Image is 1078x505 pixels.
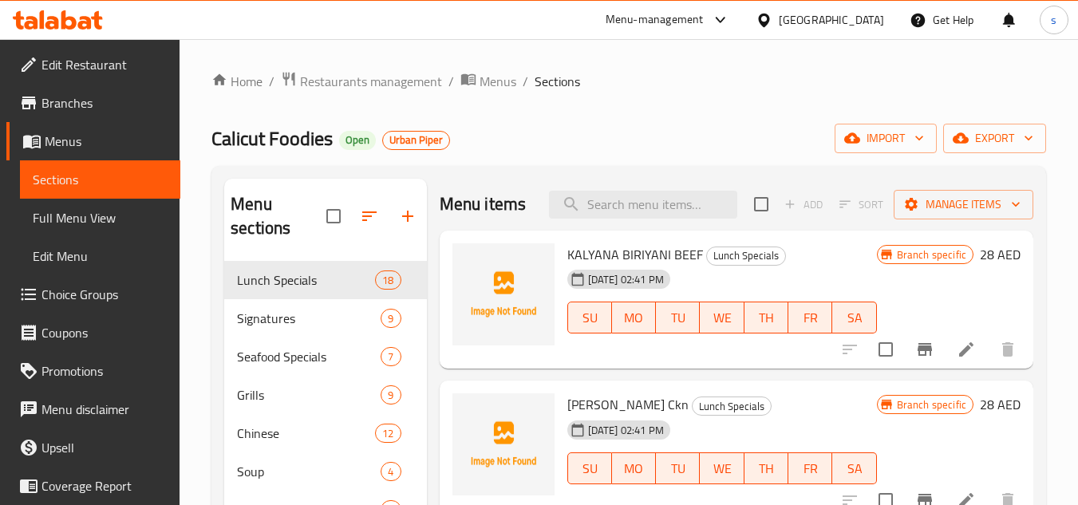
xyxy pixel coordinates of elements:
span: 12 [376,426,400,441]
div: items [381,309,401,328]
button: FR [788,452,832,484]
span: Lunch Specials [693,397,771,416]
span: TH [751,457,782,480]
span: MO [618,306,650,329]
div: Lunch Specials [692,397,772,416]
button: TU [656,452,700,484]
div: Lunch Specials [706,247,786,266]
div: Seafood Specials [237,347,381,366]
span: Select section first [829,192,894,217]
button: SU [567,302,612,333]
button: Branch-specific-item [906,330,944,369]
span: Select to update [869,333,902,366]
button: SA [832,302,876,333]
button: MO [612,302,656,333]
span: SU [575,306,606,329]
div: Menu-management [606,10,704,30]
a: Coverage Report [6,467,180,505]
span: Select all sections [317,199,350,233]
a: Choice Groups [6,275,180,314]
li: / [448,72,454,91]
span: MO [618,457,650,480]
span: Menus [480,72,516,91]
span: Open [339,133,376,147]
span: Signatures [237,309,381,328]
li: / [269,72,274,91]
span: WE [706,306,737,329]
button: TU [656,302,700,333]
span: FR [795,457,826,480]
span: Chinese [237,424,375,443]
span: Add item [778,192,829,217]
div: Grills [237,385,381,404]
img: KALYANA BIRIYANI BEEF [452,243,555,345]
span: Sections [33,170,168,189]
div: Seafood Specials7 [224,337,426,376]
div: Open [339,131,376,150]
div: items [381,347,401,366]
span: Restaurants management [300,72,442,91]
button: SU [567,452,612,484]
span: SA [839,457,870,480]
h2: Menu sections [231,192,326,240]
span: Lunch Specials [707,247,785,265]
button: MO [612,452,656,484]
span: Edit Menu [33,247,168,266]
h6: 28 AED [980,393,1021,416]
div: Chinese12 [224,414,426,452]
span: 9 [381,388,400,403]
span: Branch specific [890,397,973,412]
span: Branch specific [890,247,973,262]
button: TH [744,302,788,333]
button: TH [744,452,788,484]
span: Upsell [41,438,168,457]
span: Choice Groups [41,285,168,304]
div: Soup4 [224,452,426,491]
span: Edit Restaurant [41,55,168,74]
span: [DATE] 02:41 PM [582,423,670,438]
input: search [549,191,737,219]
div: Signatures9 [224,299,426,337]
span: Menus [45,132,168,151]
span: SA [839,306,870,329]
button: export [943,124,1046,153]
span: Select section [744,187,778,221]
span: Calicut Foodies [211,120,333,156]
span: Full Menu View [33,208,168,227]
a: Promotions [6,352,180,390]
span: FR [795,306,826,329]
span: 4 [381,464,400,479]
span: WE [706,457,737,480]
img: Kalyana Biriyani Ckn [452,393,555,495]
h6: 28 AED [980,243,1021,266]
a: Coupons [6,314,180,352]
div: [GEOGRAPHIC_DATA] [779,11,884,29]
a: Restaurants management [281,71,442,92]
a: Edit Menu [20,237,180,275]
span: KALYANA BIRIYANI BEEF [567,243,703,266]
a: Sections [20,160,180,199]
span: Manage items [906,195,1021,215]
span: import [847,128,924,148]
span: 9 [381,311,400,326]
button: import [835,124,937,153]
span: Urban Piper [383,133,449,147]
span: TU [662,306,693,329]
span: Lunch Specials [237,270,375,290]
a: Menu disclaimer [6,390,180,428]
button: WE [700,452,744,484]
a: Edit menu item [957,340,976,359]
span: SU [575,457,606,480]
div: items [375,270,401,290]
span: [DATE] 02:41 PM [582,272,670,287]
button: delete [989,330,1027,369]
nav: breadcrumb [211,71,1046,92]
span: Sections [535,72,580,91]
button: SA [832,452,876,484]
span: Soup [237,462,381,481]
a: Home [211,72,263,91]
span: Coverage Report [41,476,168,495]
div: items [381,462,401,481]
